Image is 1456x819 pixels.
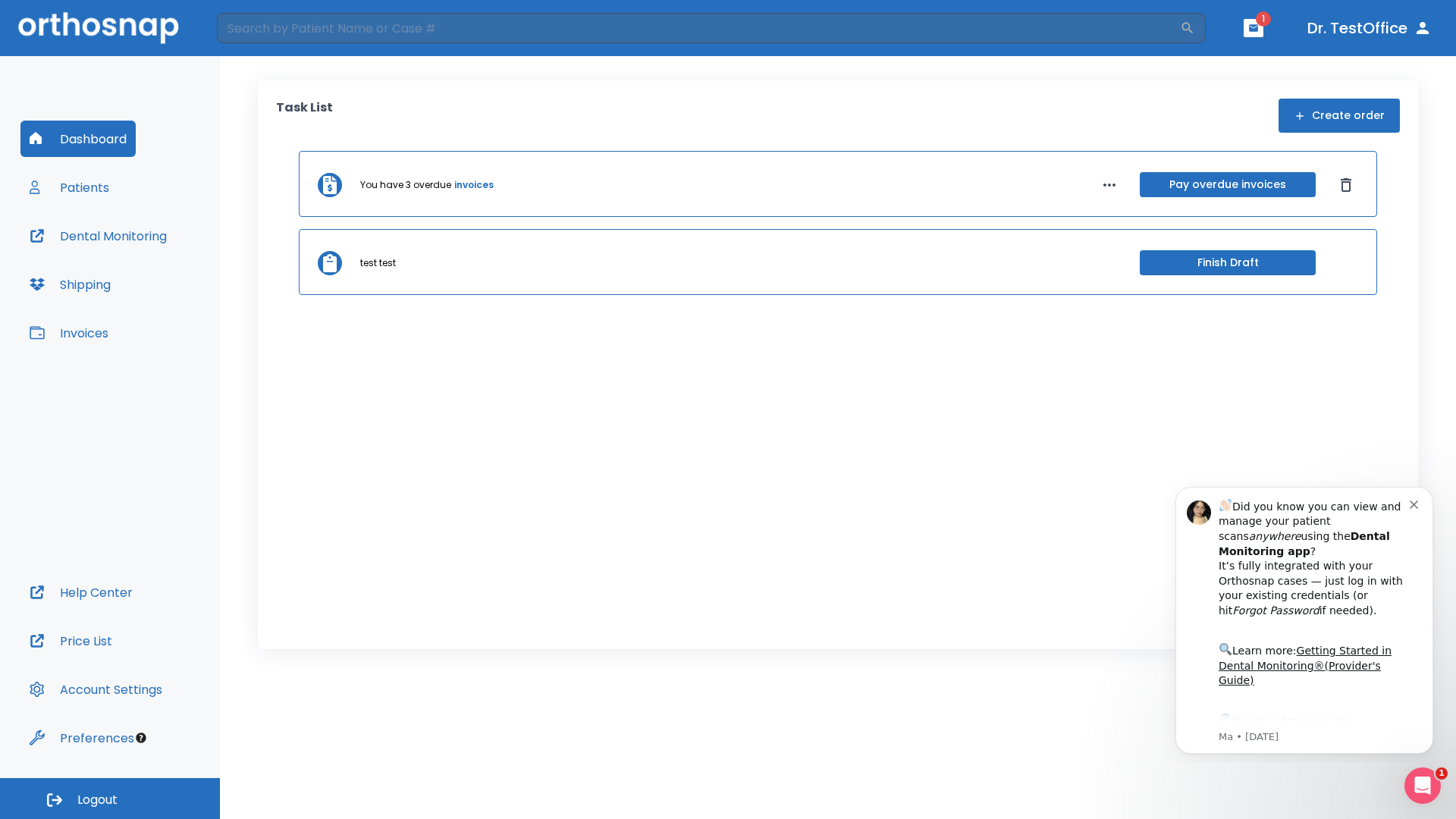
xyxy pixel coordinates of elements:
[77,792,118,808] span: Logout
[66,242,201,269] a: App Store
[20,218,176,254] button: Dental Monitoring
[66,257,257,271] p: Message from Ma, sent 4w ago
[18,12,179,43] img: Orthosnap
[360,178,451,192] p: You have 3 overdue
[20,121,136,157] button: Dashboard
[257,24,269,36] button: Dismiss notification
[1279,99,1400,133] button: Create order
[1153,473,1456,763] iframe: Intercom notifications message
[217,13,1180,43] input: Search by Patient Name or Case #
[20,574,142,610] button: Help Center
[20,623,121,659] button: Price List
[454,178,494,192] a: invoices
[1140,250,1316,275] button: Finish Draft
[20,671,171,708] button: Account Settings
[1436,767,1448,780] span: 1
[1301,14,1438,42] button: Dr. TestOffice
[1404,767,1441,804] iframe: Intercom live chat
[66,238,257,315] div: Download the app: | ​ Let us know if you need help getting started!
[20,169,118,206] button: Patients
[20,315,118,351] button: Invoices
[360,256,396,270] p: test test
[20,266,120,303] button: Shipping
[1334,173,1358,197] button: Dismiss
[20,720,143,756] button: Preferences
[1140,172,1316,197] button: Pay overdue invoices
[134,731,148,745] div: Tooltip anchor
[276,99,333,133] p: Task List
[1256,11,1271,27] span: 1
